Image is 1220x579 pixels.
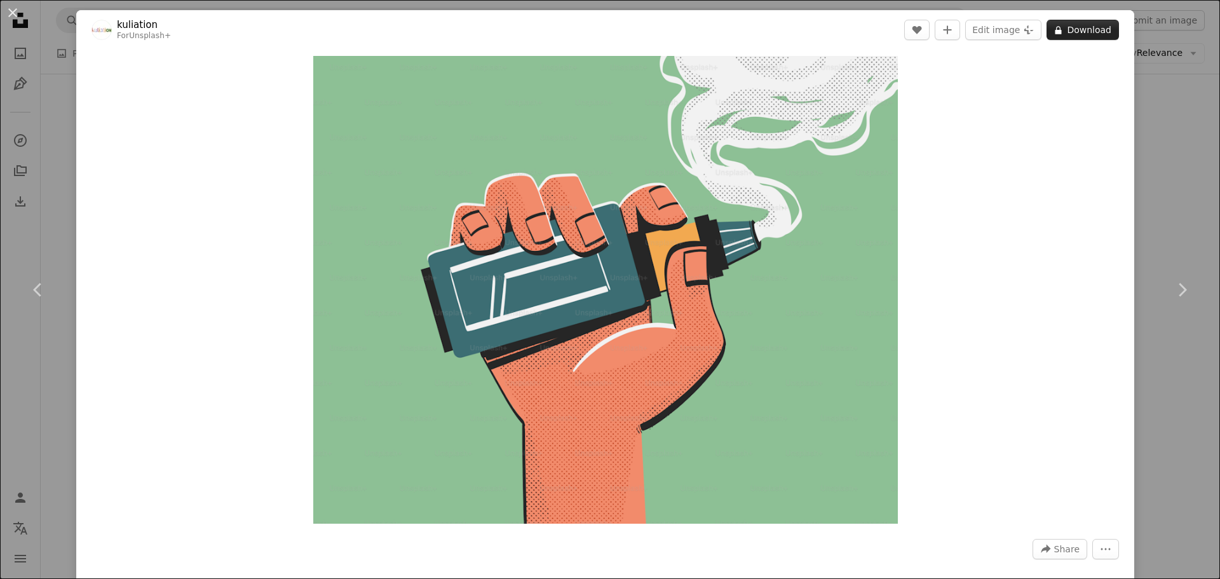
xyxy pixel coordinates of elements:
[117,18,171,31] a: kuliation
[1144,229,1220,351] a: Next
[313,56,898,524] img: A hand is holding a vape device.
[965,20,1041,40] button: Edit image
[935,20,960,40] button: Add to Collection
[313,56,898,524] button: Zoom in on this image
[91,20,112,40] img: Go to kuliation's profile
[117,31,171,41] div: For
[1033,539,1087,559] button: Share this image
[129,31,171,40] a: Unsplash+
[1092,539,1119,559] button: More Actions
[1047,20,1119,40] button: Download
[904,20,930,40] button: Like
[1054,540,1080,559] span: Share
